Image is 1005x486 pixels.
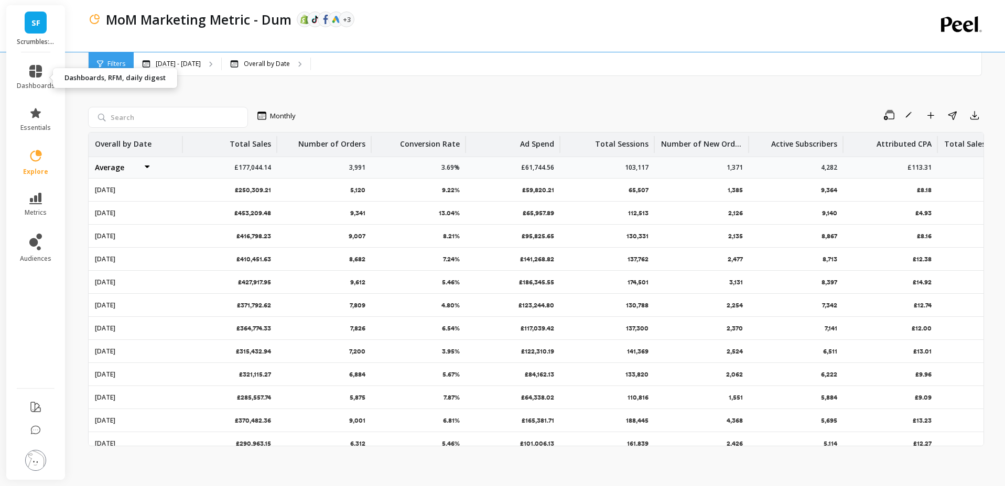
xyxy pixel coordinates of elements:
p: Overall by Date [244,60,290,68]
input: Search [88,107,248,128]
p: £12.74 [914,301,932,310]
p: £13.01 [913,347,932,356]
p: 7,826 [350,324,365,333]
img: profile picture [25,450,46,471]
p: £113.31 [907,163,932,172]
p: 9,612 [350,278,365,286]
p: 133,820 [625,370,649,379]
p: £315,432.94 [236,347,271,356]
p: 2,477 [728,255,743,263]
p: Number of New Orders [661,132,743,149]
p: 65,507 [629,186,649,194]
p: Active Subscribers [771,132,837,149]
p: 9,001 [349,416,365,425]
span: audiences [20,255,51,263]
p: 1,371 [727,163,743,172]
p: Ad Spend [520,132,554,149]
p: 137,762 [628,255,649,263]
p: [DATE] [95,324,115,333]
p: 9,341 [350,209,365,217]
p: Overall by Date [95,132,152,149]
span: explore [23,168,48,176]
p: [DATE] [95,347,115,356]
p: 161,839 [627,439,649,448]
p: [DATE] [95,301,115,310]
p: 2,254 [727,301,743,310]
p: £95,825.65 [522,232,554,240]
p: £122,310.19 [521,347,554,356]
p: 2,370 [727,324,743,333]
p: 7,141 [825,324,837,333]
p: Number of Orders [298,132,365,149]
img: api.shopify.svg [300,15,309,24]
p: £141,268.82 [520,255,554,263]
p: [DATE] [95,370,115,379]
p: 2,126 [728,209,743,217]
p: £371,792.62 [237,301,271,310]
p: Total Sales [230,132,271,149]
p: £59,820.21 [522,186,554,194]
p: 5,875 [350,393,365,402]
p: 4.80% [441,301,460,310]
p: [DATE] [95,439,115,448]
p: 5,120 [350,186,365,194]
p: 9,140 [822,209,837,217]
p: 8,713 [823,255,837,263]
p: 2,426 [727,439,743,448]
p: 130,788 [626,301,649,310]
p: £453,209.48 [234,209,271,217]
p: Attributed CPA [877,132,932,149]
p: £290,963.15 [236,439,271,448]
p: [DATE] [95,278,115,286]
p: £101,006.13 [520,439,554,448]
p: £9.09 [915,393,932,402]
p: [DATE] [95,393,115,402]
p: [DATE] - [DATE] [156,60,201,68]
p: 5.46% [442,439,460,448]
p: 8,867 [822,232,837,240]
p: 2,062 [726,370,743,379]
p: £427,917.95 [238,278,271,286]
span: dashboards [17,82,55,90]
p: £186,345.55 [519,278,554,286]
p: £370,482.36 [235,416,271,425]
p: 13.04% [439,209,460,217]
span: metrics [25,208,47,217]
p: [DATE] [95,186,115,194]
p: £410,451.63 [236,255,271,263]
p: £123,244.80 [518,301,554,310]
p: 7,809 [350,301,365,310]
p: 5.67% [442,370,460,379]
p: £321,115.27 [239,370,271,379]
p: Scrumbles: Natural Pet Food [17,38,55,46]
span: +3 [343,15,351,24]
p: 3,991 [349,163,365,172]
p: 3.69% [441,163,460,172]
p: £250,309.21 [235,186,271,194]
p: 4,282 [821,163,837,172]
p: 141,369 [627,347,649,356]
p: 2,135 [728,232,743,240]
p: £8.16 [917,232,932,240]
p: £61,744.56 [521,163,554,172]
p: £13.23 [913,416,932,425]
p: [DATE] [95,209,115,217]
p: 5,884 [821,393,837,402]
p: £12.27 [913,439,932,448]
p: 6,312 [350,439,365,448]
p: £4.93 [915,209,932,217]
p: 5.46% [442,278,460,286]
p: £12.00 [912,324,932,333]
p: 9.22% [442,186,460,194]
p: 4,368 [727,416,743,425]
p: £177,044.14 [234,163,271,172]
p: 1,551 [729,393,743,402]
p: Conversion Rate [400,132,460,149]
p: 112,513 [628,209,649,217]
p: 5,695 [821,416,837,425]
p: 1,385 [728,186,743,194]
p: £84,162.13 [525,370,554,379]
p: 110,816 [628,393,649,402]
p: £117,039.42 [521,324,554,333]
p: 188,445 [626,416,649,425]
